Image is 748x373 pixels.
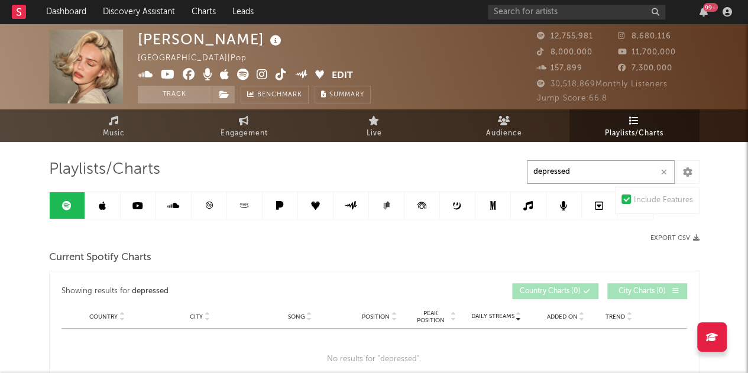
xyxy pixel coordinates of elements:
[618,64,672,72] span: 7,300,000
[471,312,514,321] span: Daily Streams
[547,313,578,320] span: Added On
[412,310,449,324] span: Peak Position
[537,48,592,56] span: 8,000,000
[190,313,203,320] span: City
[700,7,708,17] button: 99+
[537,33,593,40] span: 12,755,981
[241,86,309,103] a: Benchmark
[138,51,260,66] div: [GEOGRAPHIC_DATA] | Pop
[138,30,284,49] div: [PERSON_NAME]
[49,109,179,142] a: Music
[221,127,268,141] span: Engagement
[486,127,522,141] span: Audience
[49,163,160,177] span: Playlists/Charts
[332,69,353,83] button: Edit
[49,251,151,265] span: Current Spotify Charts
[512,283,598,299] button: Country Charts(0)
[634,193,693,207] div: Include Features
[569,109,700,142] a: Playlists/Charts
[138,86,212,103] button: Track
[132,284,169,299] div: depressed
[61,283,374,299] div: Showing results for
[605,127,663,141] span: Playlists/Charts
[618,48,676,56] span: 11,700,000
[703,3,718,12] div: 99 +
[89,313,118,320] span: Country
[520,288,581,295] span: Country Charts ( 0 )
[488,5,665,20] input: Search for artists
[537,80,668,88] span: 30,518,869 Monthly Listeners
[605,313,625,320] span: Trend
[103,127,125,141] span: Music
[615,288,669,295] span: City Charts ( 0 )
[329,92,364,98] span: Summary
[315,86,371,103] button: Summary
[537,95,607,102] span: Jump Score: 66.8
[537,64,582,72] span: 157,899
[288,313,305,320] span: Song
[527,160,675,184] input: Search Playlists/Charts
[309,109,439,142] a: Live
[362,313,390,320] span: Position
[618,33,671,40] span: 8,680,116
[257,88,302,102] span: Benchmark
[179,109,309,142] a: Engagement
[439,109,569,142] a: Audience
[367,127,382,141] span: Live
[607,283,687,299] button: City Charts(0)
[650,235,700,242] button: Export CSV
